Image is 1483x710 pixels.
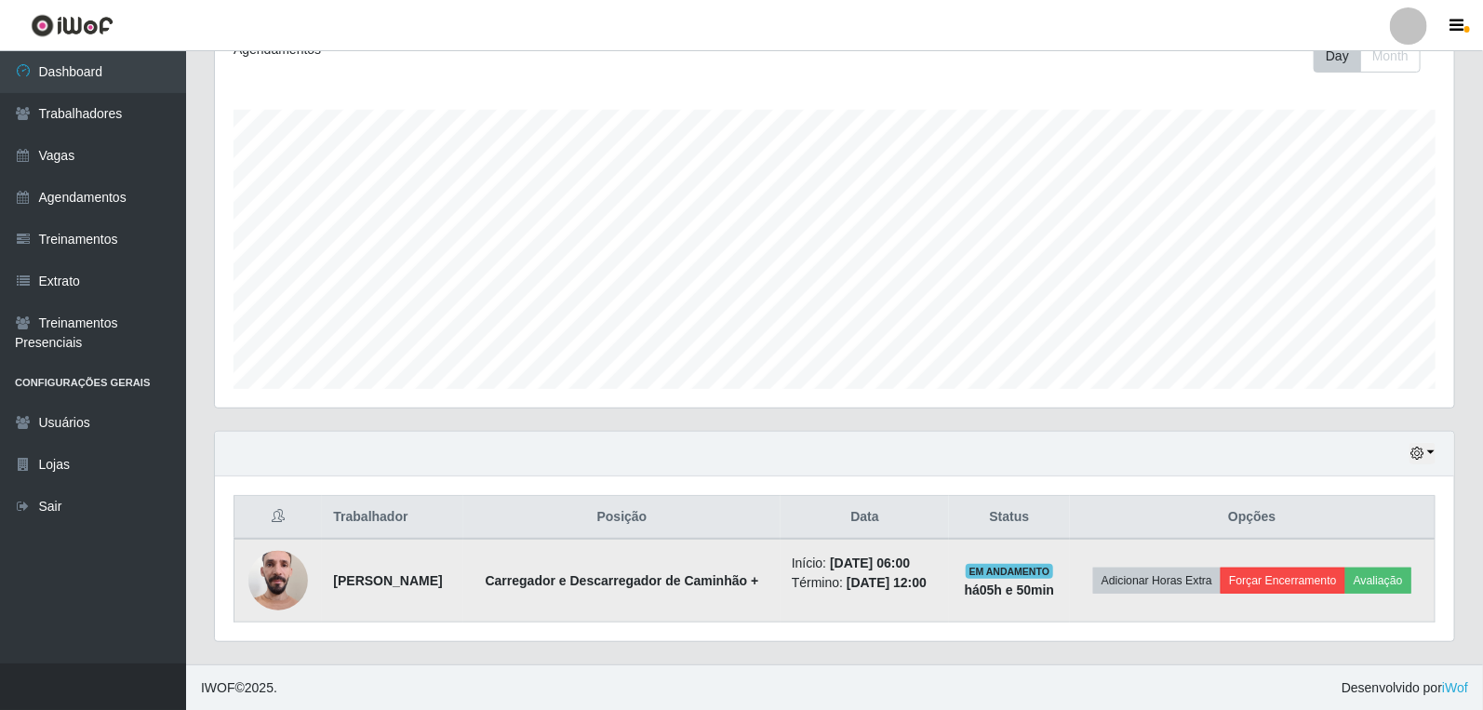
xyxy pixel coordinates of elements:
div: First group [1314,40,1421,73]
th: Opções [1070,496,1436,540]
span: IWOF [201,680,235,695]
th: Status [949,496,1069,540]
time: [DATE] 06:00 [830,556,910,570]
img: 1755708464188.jpeg [248,541,308,620]
th: Trabalhador [322,496,463,540]
button: Forçar Encerramento [1221,568,1345,594]
button: Day [1314,40,1361,73]
img: CoreUI Logo [31,14,114,37]
button: Avaliação [1345,568,1411,594]
span: © 2025 . [201,678,277,698]
button: Adicionar Horas Extra [1093,568,1221,594]
strong: [PERSON_NAME] [333,573,442,588]
th: Posição [463,496,781,540]
div: Toolbar with button groups [1314,40,1436,73]
span: EM ANDAMENTO [966,564,1054,579]
button: Month [1360,40,1421,73]
span: Desenvolvido por [1342,678,1468,698]
time: [DATE] 12:00 [847,575,927,590]
strong: Carregador e Descarregador de Caminhão + [486,573,759,588]
strong: há 05 h e 50 min [965,583,1055,597]
th: Data [781,496,949,540]
li: Término: [792,573,938,593]
li: Início: [792,554,938,573]
a: iWof [1442,680,1468,695]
